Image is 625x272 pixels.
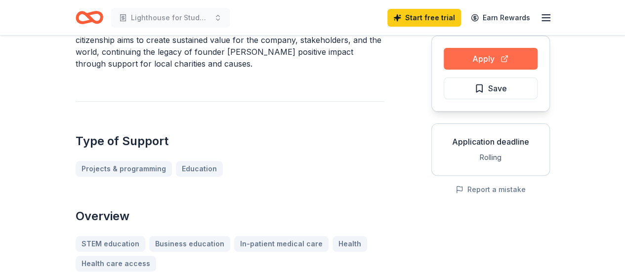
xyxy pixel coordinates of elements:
[76,161,172,177] a: Projects & programming
[176,161,223,177] a: Education
[76,133,384,149] h2: Type of Support
[387,9,461,27] a: Start free trial
[440,152,542,163] div: Rolling
[131,12,210,24] span: Lighthouse for Students
[456,184,526,195] button: Report a mistake
[76,10,384,70] p: Enhancing the economic and social well-being of the communities where Halliburton operates is a c...
[440,136,542,148] div: Application deadline
[76,6,103,29] a: Home
[111,8,230,28] button: Lighthouse for Students
[488,82,507,95] span: Save
[444,78,538,99] button: Save
[444,48,538,70] button: Apply
[76,208,384,224] h2: Overview
[465,9,536,27] a: Earn Rewards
